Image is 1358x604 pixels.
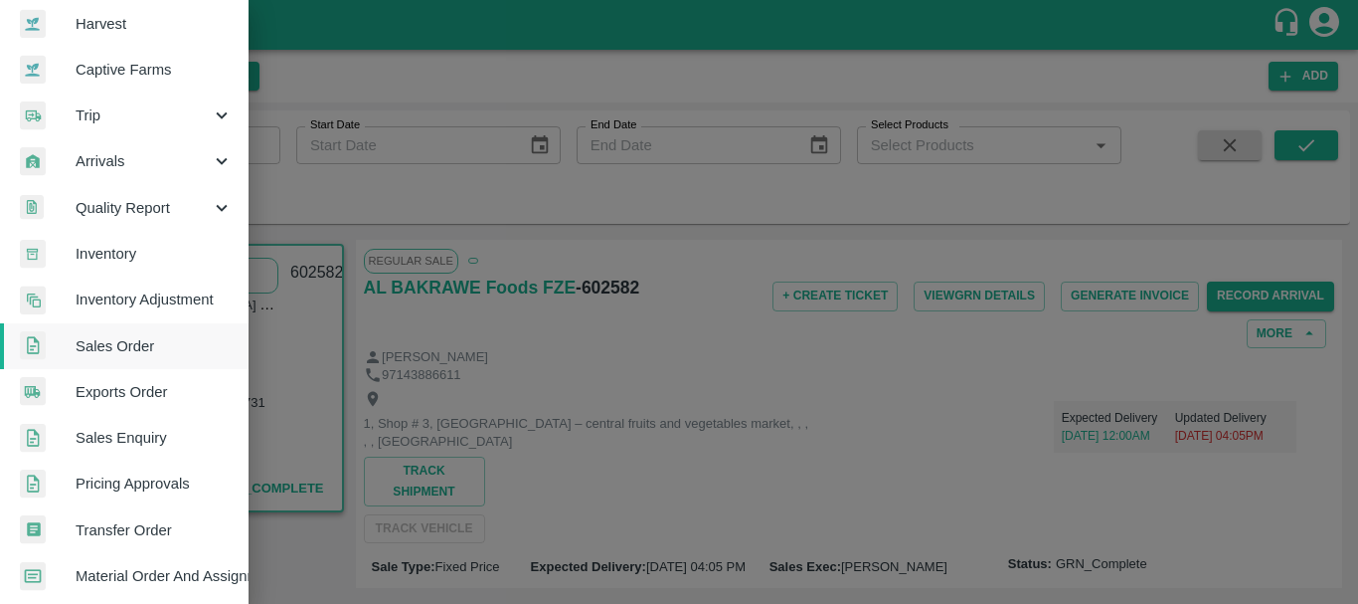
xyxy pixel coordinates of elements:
span: Inventory [76,243,233,265]
span: Material Order And Assignment [76,565,233,587]
img: whArrival [20,147,46,176]
span: Exports Order [76,381,233,403]
img: delivery [20,101,46,130]
img: sales [20,331,46,360]
span: Sales Order [76,335,233,357]
span: Pricing Approvals [76,473,233,495]
img: whTransfer [20,515,46,544]
img: qualityReport [20,195,44,220]
span: Inventory Adjustment [76,289,233,310]
img: harvest [20,9,46,39]
img: sales [20,470,46,499]
img: harvest [20,55,46,85]
img: whInventory [20,240,46,269]
span: Sales Enquiry [76,427,233,449]
img: sales [20,424,46,453]
span: Harvest [76,13,233,35]
span: Transfer Order [76,519,233,541]
img: centralMaterial [20,562,46,591]
span: Quality Report [76,197,211,219]
span: Trip [76,104,211,126]
span: Arrivals [76,150,211,172]
span: Captive Farms [76,59,233,81]
img: inventory [20,286,46,314]
img: shipments [20,377,46,406]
